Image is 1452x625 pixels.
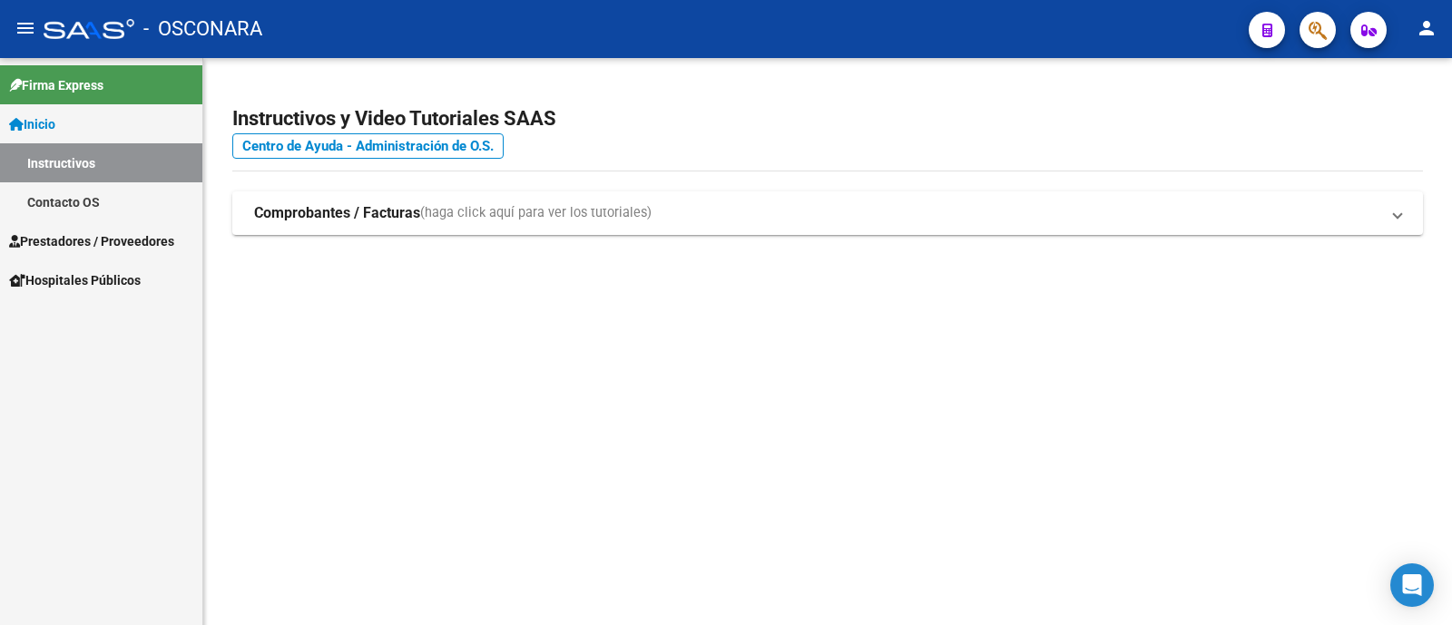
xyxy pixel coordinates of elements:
[420,203,652,223] span: (haga click aquí para ver los tutoriales)
[232,102,1423,136] h2: Instructivos y Video Tutoriales SAAS
[9,270,141,290] span: Hospitales Públicos
[232,191,1423,235] mat-expansion-panel-header: Comprobantes / Facturas(haga click aquí para ver los tutoriales)
[1390,563,1434,607] div: Open Intercom Messenger
[9,75,103,95] span: Firma Express
[15,17,36,39] mat-icon: menu
[143,9,262,49] span: - OSCONARA
[9,114,55,134] span: Inicio
[9,231,174,251] span: Prestadores / Proveedores
[1416,17,1437,39] mat-icon: person
[254,203,420,223] strong: Comprobantes / Facturas
[232,133,504,159] a: Centro de Ayuda - Administración de O.S.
